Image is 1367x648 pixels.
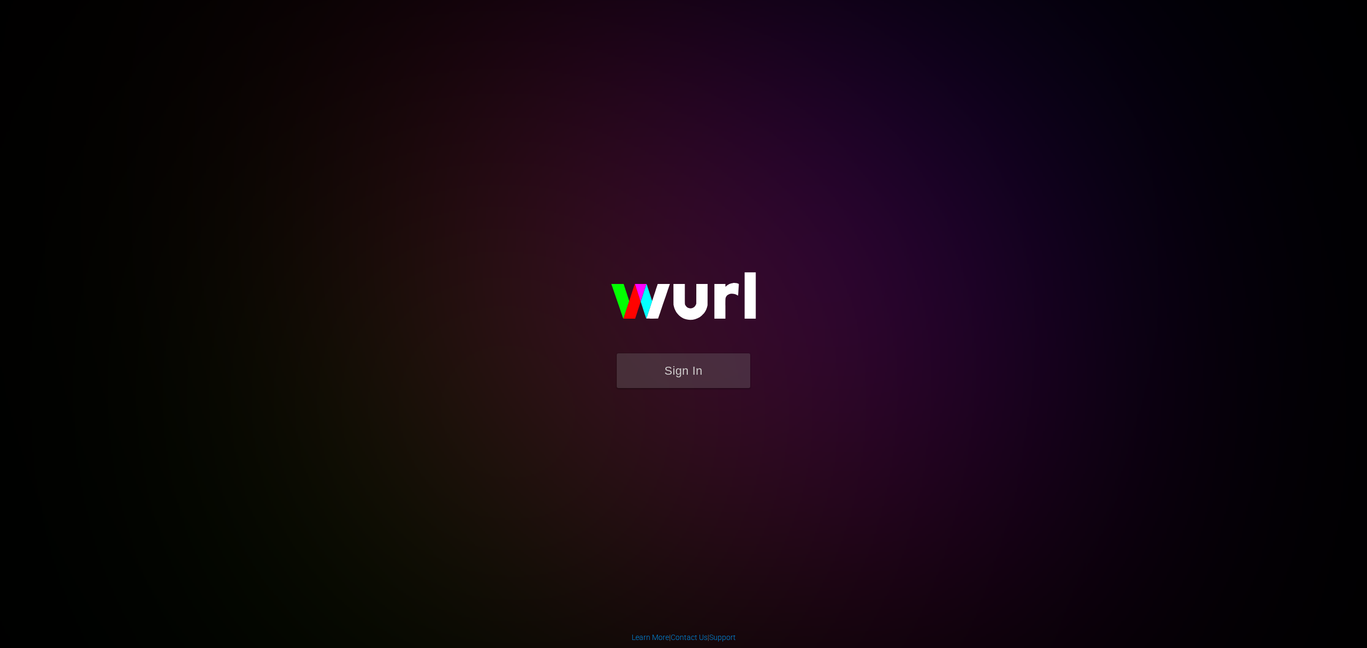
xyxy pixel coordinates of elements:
a: Support [709,633,736,642]
div: | | [632,632,736,643]
img: wurl-logo-on-black-223613ac3d8ba8fe6dc639794a292ebdb59501304c7dfd60c99c58986ef67473.svg [577,249,790,353]
a: Contact Us [671,633,708,642]
a: Learn More [632,633,669,642]
button: Sign In [617,353,750,388]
